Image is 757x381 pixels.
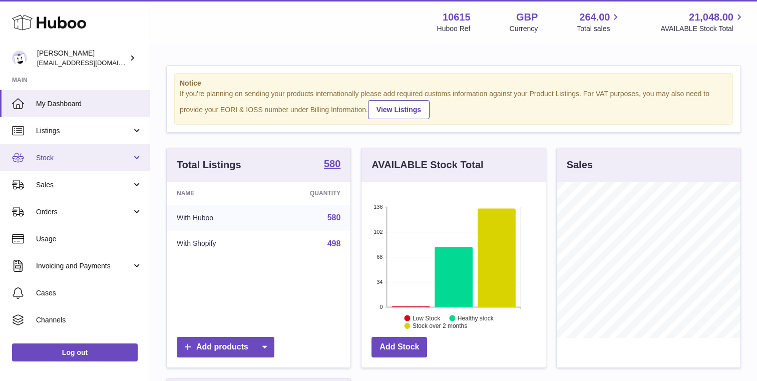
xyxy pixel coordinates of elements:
a: 21,048.00 AVAILABLE Stock Total [660,11,745,34]
text: Stock over 2 months [413,322,467,329]
a: Log out [12,343,138,361]
a: 580 [324,159,340,171]
span: Invoicing and Payments [36,261,132,271]
strong: 10615 [443,11,471,24]
h3: Sales [567,158,593,172]
span: Total sales [577,24,621,34]
a: 264.00 Total sales [577,11,621,34]
text: Low Stock [413,314,441,321]
th: Name [167,182,266,205]
span: Stock [36,153,132,163]
span: My Dashboard [36,99,142,109]
span: 21,048.00 [689,11,733,24]
th: Quantity [266,182,350,205]
span: Listings [36,126,132,136]
span: Sales [36,180,132,190]
a: Add products [177,337,274,357]
strong: 580 [324,159,340,169]
h3: Total Listings [177,158,241,172]
div: [PERSON_NAME] [37,49,127,68]
a: Add Stock [371,337,427,357]
a: View Listings [368,100,430,119]
div: Huboo Ref [437,24,471,34]
a: 498 [327,239,341,248]
div: If you're planning on sending your products internationally please add required customs informati... [180,89,727,119]
div: Currency [510,24,538,34]
text: 136 [373,204,383,210]
text: Healthy stock [458,314,494,321]
span: Orders [36,207,132,217]
span: Cases [36,288,142,298]
td: With Huboo [167,205,266,231]
td: With Shopify [167,231,266,257]
span: Usage [36,234,142,244]
text: 68 [377,254,383,260]
text: 0 [380,304,383,310]
h3: AVAILABLE Stock Total [371,158,483,172]
img: fulfillment@fable.com [12,51,27,66]
a: 580 [327,213,341,222]
span: AVAILABLE Stock Total [660,24,745,34]
text: 34 [377,279,383,285]
text: 102 [373,229,383,235]
span: Channels [36,315,142,325]
span: [EMAIL_ADDRESS][DOMAIN_NAME] [37,59,147,67]
span: 264.00 [579,11,610,24]
strong: Notice [180,79,727,88]
strong: GBP [516,11,538,24]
